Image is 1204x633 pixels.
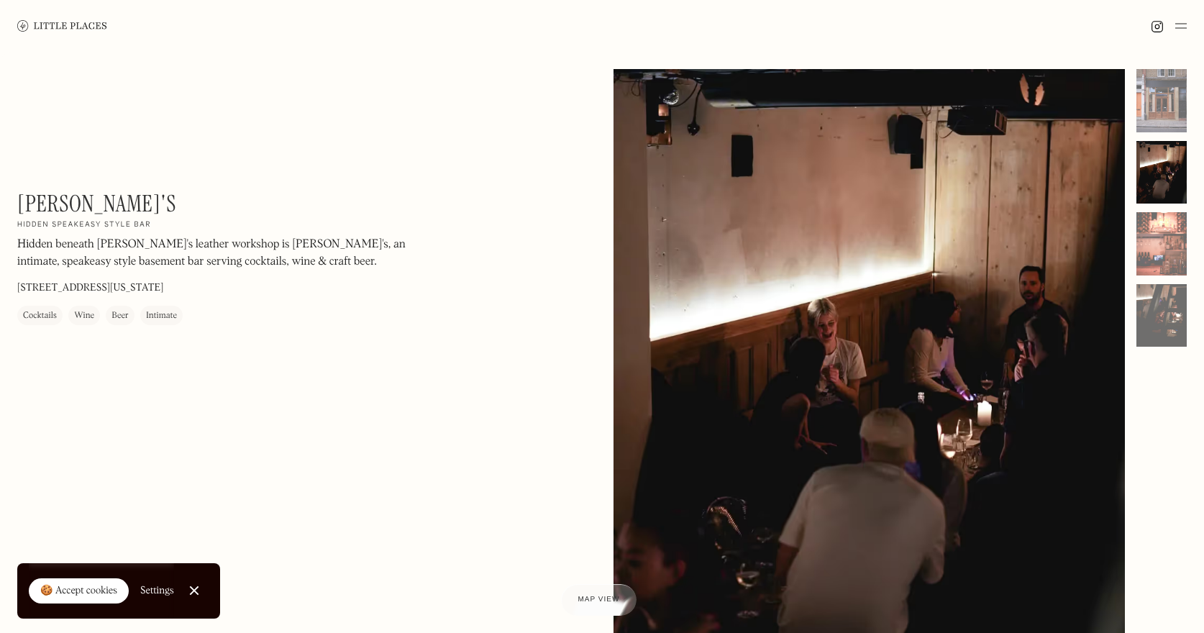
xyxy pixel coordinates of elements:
div: Wine [74,309,94,323]
span: Map view [578,596,620,604]
div: Cocktails [23,309,57,323]
p: [STREET_ADDRESS][US_STATE] [17,281,163,296]
div: Beer [111,309,129,323]
div: 🍪 Accept cookies [40,584,117,598]
h1: [PERSON_NAME]'s [17,190,176,217]
p: Hidden beneath [PERSON_NAME]'s leather workshop is [PERSON_NAME]'s, an intimate, speakeasy style ... [17,236,406,270]
div: Settings [140,586,174,596]
a: Settings [140,575,174,607]
a: 🍪 Accept cookies [29,578,129,604]
div: Intimate [146,309,177,323]
a: Map view [561,584,637,616]
h2: Hidden speakeasy style bar [17,220,151,230]
a: Close Cookie Popup [180,576,209,605]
